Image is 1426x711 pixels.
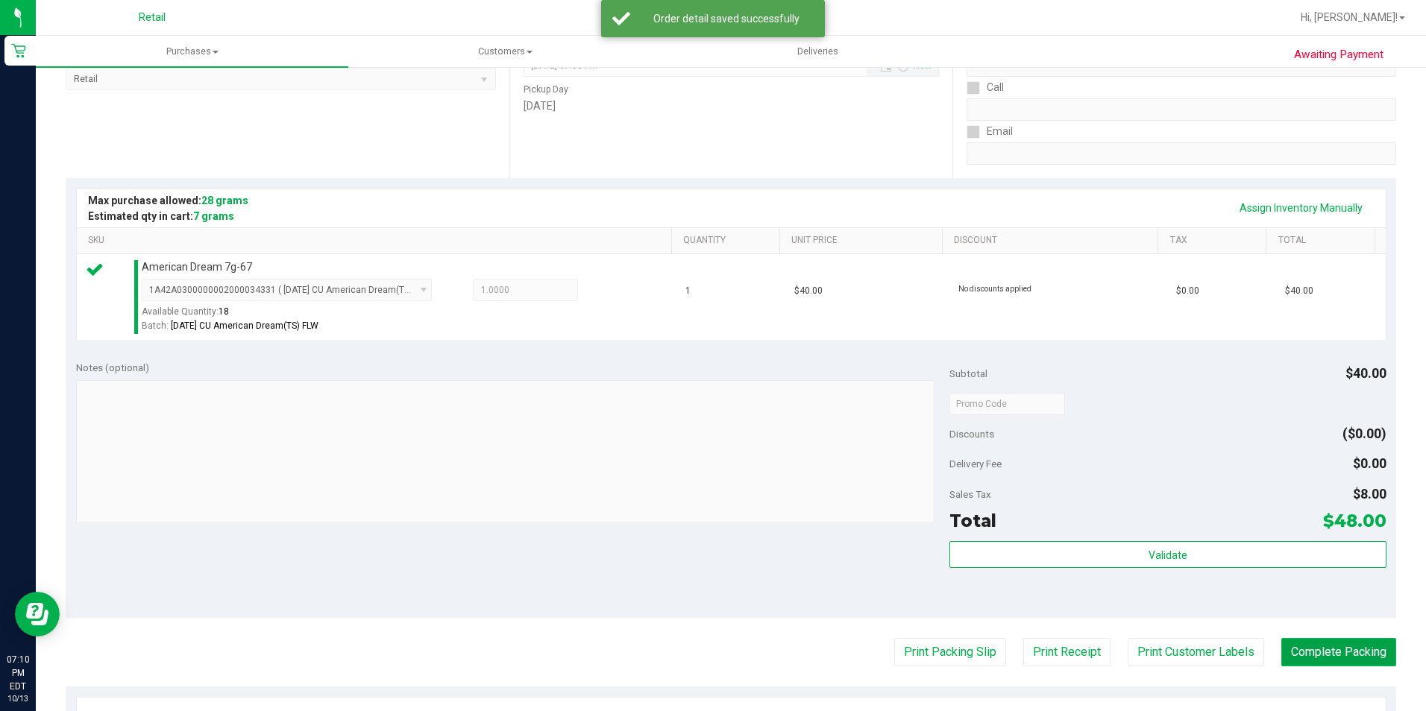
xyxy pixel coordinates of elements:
span: [DATE] CU American Dream(TS) FLW [171,320,318,331]
label: Pickup Day [524,83,568,96]
span: Subtotal [949,367,987,379]
a: SKU [88,235,666,247]
span: 18 [219,306,229,317]
span: $40.00 [1345,365,1386,381]
a: Total [1278,235,1369,247]
span: Open the date view [876,60,896,71]
span: American Dream 7g-67 [142,260,252,274]
button: Complete Packing [1281,638,1396,666]
button: Print Receipt [1023,638,1111,666]
span: $8.00 [1353,486,1386,502]
a: Assign Inventory Manually [1230,195,1372,221]
span: Awaiting Payment [1294,46,1383,63]
span: Customers [349,45,660,58]
p: 10/13 [7,693,29,704]
a: Deliveries [662,36,974,67]
a: Purchases [36,36,348,67]
span: Total [949,511,996,531]
span: $0.00 [1353,455,1386,471]
span: select [474,69,495,89]
a: Unit Price [791,235,936,247]
span: Max purchase allowed: [88,195,248,206]
div: Order detail saved successfully [638,11,814,26]
iframe: Resource center [15,592,60,636]
span: Discounts [949,420,994,447]
span: $0.00 [1176,284,1199,298]
span: Notes (optional) [76,361,149,373]
span: Delivery Fee [949,458,1002,470]
span: Sales Tax [949,488,991,500]
span: select [409,279,431,300]
input: Promo Code [949,393,1065,415]
span: Open the time view [893,60,914,71]
span: Validate [1149,549,1187,561]
button: Validate [949,541,1386,568]
span: Retail [66,69,477,89]
span: Deliveries [777,45,858,58]
a: Tax [1170,235,1260,247]
button: Print Packing Slip [894,638,1006,666]
span: $40.00 [794,284,823,298]
span: 1 [685,284,691,298]
span: Hi, [PERSON_NAME]! [1301,11,1398,23]
input: Format: (999) 999-9999 [967,98,1396,121]
a: Quantity [683,235,773,247]
span: Retail [139,11,166,24]
span: $40.00 [1285,284,1313,298]
p: 07:10 PM EDT [7,653,29,693]
span: Batch: [142,320,169,331]
span: No discounts applied [958,285,1031,293]
inline-svg: Retail [11,43,26,58]
span: Estimated qty in cart: [88,210,234,222]
span: 1A42A0300000002000034331 [149,285,276,295]
div: [DATE] [524,98,940,114]
span: ( [DATE] CU American Dream(TS) FLW ) [278,285,436,295]
a: Discount [954,235,1152,247]
span: ($0.00) [1342,426,1386,441]
span: $48.00 [1323,511,1386,531]
span: Purchases [36,45,348,58]
button: Print Customer Labels [1128,638,1264,666]
label: Call [967,77,1004,98]
label: Email [967,121,1013,142]
a: Customers [348,36,661,67]
div: Available Quantity: [142,301,447,330]
span: 7 grams [193,210,234,222]
span: 28 grams [201,195,248,206]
